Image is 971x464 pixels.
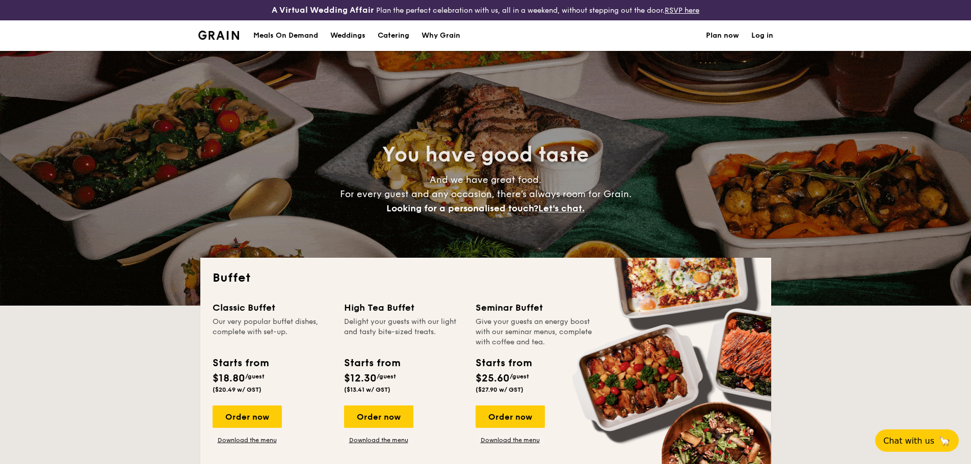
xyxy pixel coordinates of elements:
[883,436,934,446] span: Chat with us
[272,4,374,16] h4: A Virtual Wedding Affair
[665,6,699,15] a: RSVP here
[198,31,240,40] img: Grain
[213,386,261,393] span: ($20.49 w/ GST)
[476,301,595,315] div: Seminar Buffet
[378,20,409,51] h1: Catering
[476,386,523,393] span: ($27.90 w/ GST)
[751,20,773,51] a: Log in
[344,317,463,347] div: Delight your guests with our light and tasty bite-sized treats.
[213,270,759,286] h2: Buffet
[213,301,332,315] div: Classic Buffet
[213,356,268,371] div: Starts from
[344,436,413,444] a: Download the menu
[340,174,632,214] span: And we have great food. For every guest and any occasion, there’s always room for Grain.
[213,436,282,444] a: Download the menu
[253,20,318,51] div: Meals On Demand
[510,373,529,380] span: /guest
[377,373,396,380] span: /guest
[476,356,531,371] div: Starts from
[476,317,595,347] div: Give your guests an energy boost with our seminar menus, complete with coffee and tea.
[476,405,545,428] div: Order now
[247,20,324,51] a: Meals On Demand
[938,435,951,447] span: 🦙
[213,405,282,428] div: Order now
[875,429,959,452] button: Chat with us🦙
[344,405,413,428] div: Order now
[372,20,415,51] a: Catering
[213,372,245,385] span: $18.80
[382,143,589,167] span: You have good taste
[330,20,365,51] div: Weddings
[386,203,538,214] span: Looking for a personalised touch?
[192,4,779,16] div: Plan the perfect celebration with us, all in a weekend, without stepping out the door.
[344,372,377,385] span: $12.30
[706,20,739,51] a: Plan now
[213,317,332,347] div: Our very popular buffet dishes, complete with set-up.
[476,372,510,385] span: $25.60
[476,436,545,444] a: Download the menu
[538,203,585,214] span: Let's chat.
[324,20,372,51] a: Weddings
[344,386,390,393] span: ($13.41 w/ GST)
[344,356,400,371] div: Starts from
[344,301,463,315] div: High Tea Buffet
[415,20,466,51] a: Why Grain
[422,20,460,51] div: Why Grain
[198,31,240,40] a: Logotype
[245,373,265,380] span: /guest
